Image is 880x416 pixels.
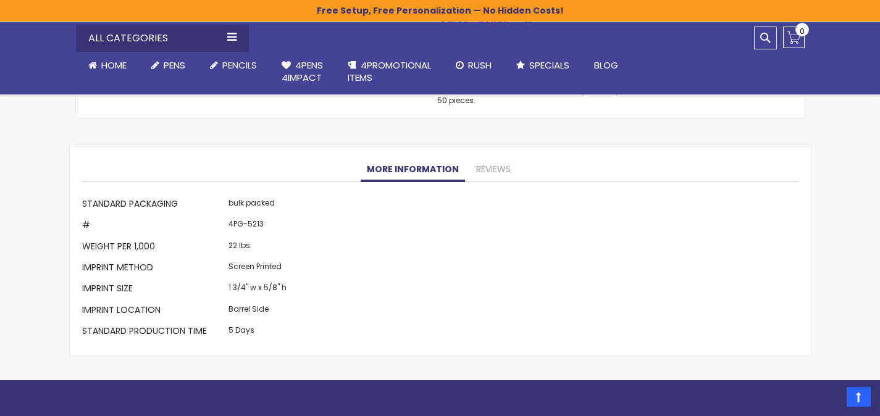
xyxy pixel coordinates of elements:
td: 4PG-5213 [225,216,290,237]
a: Specials [504,52,582,79]
a: Home [76,52,139,79]
td: 22 lbs. [225,237,290,258]
th: Imprint Location [82,301,225,322]
th: # [82,216,225,237]
td: bulk packed [225,194,290,215]
a: 4PROMOTIONALITEMS [335,52,443,92]
span: Note: Assorted colors are available only in multiples of 50 pieces. [437,85,640,106]
a: Top [847,387,871,407]
a: More Information [361,157,465,182]
a: Rush [443,52,504,79]
a: Pencils [198,52,269,79]
span: Pens [164,59,185,72]
span: 4Pens 4impact [282,59,323,84]
td: Screen Printed [225,258,290,279]
span: 0 [800,25,805,37]
span: Blog [594,59,618,72]
th: Standard Packaging [82,194,225,215]
th: Weight per 1,000 [82,237,225,258]
span: Rush [468,59,492,72]
th: Imprint Size [82,280,225,301]
a: Reviews [470,157,517,182]
span: Pencils [222,59,257,72]
td: 1 3/4" w x 5/8" h [225,280,290,301]
th: Imprint Method [82,258,225,279]
a: 0 [783,27,805,48]
span: Home [101,59,127,72]
td: Barrel Side [225,301,290,322]
span: Specials [529,59,569,72]
a: Pens [139,52,198,79]
div: All Categories [76,25,249,52]
span: 4PROMOTIONAL ITEMS [348,59,431,84]
a: Blog [582,52,631,79]
a: 4Pens4impact [269,52,335,92]
td: 5 Days [225,322,290,343]
th: Standard Production Time [82,322,225,343]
